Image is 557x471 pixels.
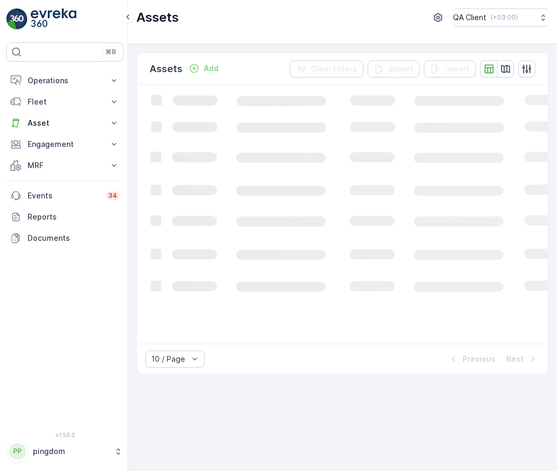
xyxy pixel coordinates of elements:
[290,60,363,77] button: Clear Filters
[28,233,119,243] p: Documents
[453,8,549,27] button: QA Client(+03:00)
[424,60,476,77] button: Import
[445,64,469,74] p: Import
[506,354,524,364] p: Next
[447,353,497,365] button: Previous
[491,13,518,22] p: ( +03:00 )
[150,62,182,76] p: Assets
[28,160,102,171] p: MRF
[6,8,28,30] img: logo
[9,443,26,460] div: PP
[6,91,124,112] button: Fleet
[106,48,116,56] p: ⌘B
[204,63,219,74] p: Add
[505,353,539,365] button: Next
[6,440,124,463] button: PPpingdom
[6,206,124,228] a: Reports
[6,134,124,155] button: Engagement
[6,432,124,438] span: v 1.50.3
[136,9,179,26] p: Assets
[463,354,495,364] p: Previous
[28,118,102,128] p: Asset
[33,446,109,457] p: pingdom
[6,112,124,134] button: Asset
[453,12,486,23] p: QA Client
[31,8,76,30] img: logo_light-DOdMpM7g.png
[368,60,420,77] button: Export
[185,62,223,75] button: Add
[389,64,413,74] p: Export
[6,155,124,176] button: MRF
[28,139,102,150] p: Engagement
[28,97,102,107] p: Fleet
[28,75,102,86] p: Operations
[28,212,119,222] p: Reports
[6,70,124,91] button: Operations
[6,185,124,206] a: Events34
[6,228,124,249] a: Documents
[108,191,117,200] p: 34
[28,190,100,201] p: Events
[311,64,357,74] p: Clear Filters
